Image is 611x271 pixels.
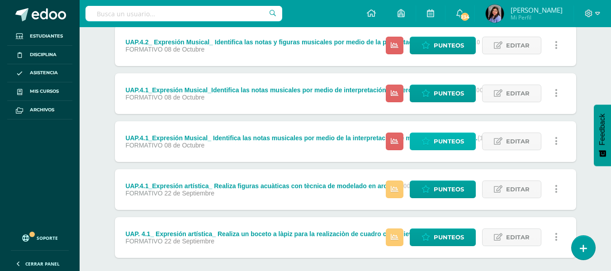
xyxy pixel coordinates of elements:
span: Estudiantes [30,33,63,40]
span: 08 de Octubre [164,46,204,53]
div: UAP.4.2_ Expresión Musical_ Identifica las notas y figuras musicales por medio de la presentación... [125,38,493,46]
a: Mis cursos [7,82,72,101]
span: 08 de Octubre [164,142,204,149]
span: Editar [506,181,530,198]
div: UAP. 4.1_ Expresión artística_ Realiza un boceto a làpiz para la realizaciòn de cuadro con relieve. [125,230,449,238]
span: Cerrar panel [25,261,60,267]
input: Busca un usuario... [85,6,282,21]
a: Punteos [410,37,476,54]
span: Mis cursos [30,88,59,95]
span: Feedback [598,114,606,145]
span: 22 de Septiembre [164,190,214,197]
span: Archivos [30,106,54,114]
a: Disciplina [7,46,72,64]
span: 08 de Octubre [164,94,204,101]
span: FORMATIVO [125,142,162,149]
span: Asistencia [30,69,58,76]
a: Punteos [410,133,476,150]
span: Punteos [434,85,464,102]
span: Soporte [37,235,58,241]
span: FORMATIVO [125,46,162,53]
span: 234 [460,12,470,22]
span: Editar [506,229,530,246]
a: Archivos [7,101,72,119]
span: Punteos [434,133,464,150]
div: UAP.4.1_Expresión Musical_Identifica las notas musicales por medio de interpretación de ejercicio... [125,86,502,94]
span: Punteos [434,37,464,54]
span: FORMATIVO [125,190,162,197]
span: 22 de Septiembre [164,238,214,245]
button: Feedback - Mostrar encuesta [594,105,611,166]
a: Punteos [410,228,476,246]
img: c580aee1216be0e0dcafce2c1465d56d.png [486,5,504,23]
a: Asistencia [7,64,72,83]
span: Editar [506,37,530,54]
span: Mi Perfil [511,14,563,21]
span: Editar [506,133,530,150]
span: [PERSON_NAME] [511,5,563,14]
span: Disciplina [30,51,57,58]
span: Editar [506,85,530,102]
a: Punteos [410,85,476,102]
a: Punteos [410,181,476,198]
div: UAP.4.1_Expresión Musical_ Identifica las notas musicales por medio de la interpretación de melod... [125,134,509,142]
a: Estudiantes [7,27,72,46]
div: UAP.4.1_Expresión artística_ Realiza figuras acuàticas con tècnica de modelado en arcilla. [125,182,429,190]
span: FORMATIVO [125,94,162,101]
span: Punteos [434,229,464,246]
span: FORMATIVO [125,238,162,245]
span: Punteos [434,181,464,198]
a: Soporte [11,226,69,248]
